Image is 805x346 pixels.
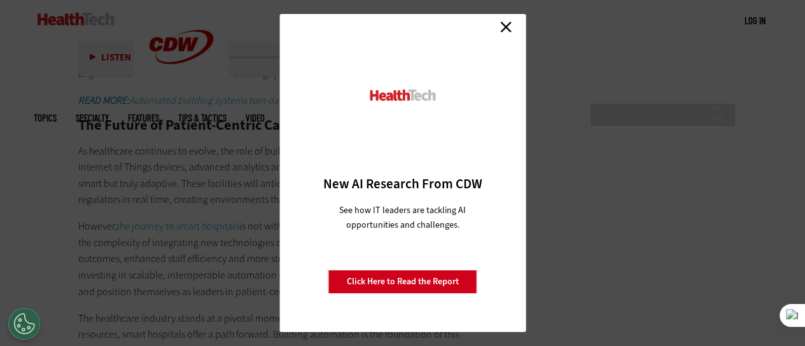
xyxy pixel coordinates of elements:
[8,308,40,340] div: Cookies Settings
[368,88,437,102] img: HealthTech_0.png
[8,308,40,340] button: Open Preferences
[324,203,481,232] p: See how IT leaders are tackling AI opportunities and challenges.
[328,270,477,294] a: Click Here to Read the Report
[496,17,515,36] a: Close
[302,175,503,193] h3: New AI Research From CDW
